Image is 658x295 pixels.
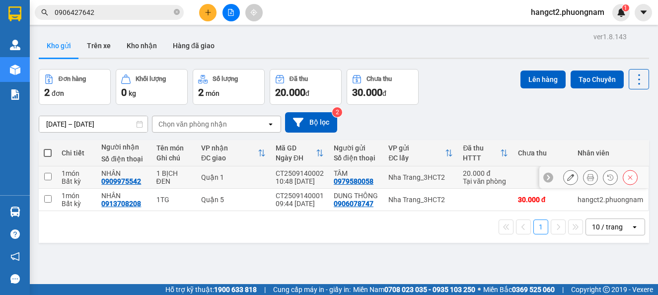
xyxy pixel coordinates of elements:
span: search [41,9,48,16]
div: NHÂN [101,192,146,200]
button: plus [199,4,217,21]
div: Bất kỳ [62,200,91,208]
strong: 0369 525 060 [512,286,555,294]
div: Nha Trang_3HCT2 [388,173,453,181]
span: question-circle [10,229,20,239]
span: Miền Nam [353,284,475,295]
div: Chưa thu [366,75,392,82]
div: 1TG [156,196,192,204]
div: 10:48 [DATE] [276,177,324,185]
div: Người nhận [101,143,146,151]
img: warehouse-icon [10,207,20,217]
span: caret-down [639,8,648,17]
div: hangct2.phuongnam [578,196,643,204]
span: món [206,89,219,97]
div: 10 / trang [592,222,623,232]
img: warehouse-icon [10,65,20,75]
div: 0979580058 [334,177,373,185]
span: đ [305,89,309,97]
div: Sửa đơn hàng [563,170,578,185]
th: Toggle SortBy [458,140,512,166]
svg: open [267,120,275,128]
span: 1 [624,4,627,11]
button: Kho gửi [39,34,79,58]
span: 30.000 [352,86,382,98]
button: Khối lượng0kg [116,69,188,105]
span: | [562,284,564,295]
span: notification [10,252,20,261]
span: | [264,284,266,295]
span: copyright [603,286,610,293]
button: Hàng đã giao [165,34,222,58]
div: 09:44 [DATE] [276,200,324,208]
div: Đã thu [290,75,308,82]
sup: 2 [332,107,342,117]
div: Ghi chú [156,154,192,162]
span: plus [205,9,212,16]
div: ver 1.8.143 [593,31,627,42]
span: file-add [227,9,234,16]
span: 0 [121,86,127,98]
div: Chưa thu [518,149,568,157]
span: Cung cấp máy in - giấy in: [273,284,351,295]
div: 1 BỊCH ĐEN [156,169,192,185]
div: Số lượng [213,75,238,82]
span: ⚪️ [478,288,481,292]
div: TÂM [334,169,378,177]
button: Chưa thu30.000đ [347,69,419,105]
div: 1 món [62,192,91,200]
button: Số lượng2món [193,69,265,105]
div: VP nhận [201,144,258,152]
span: 2 [44,86,50,98]
div: Nhân viên [578,149,643,157]
button: Lên hàng [520,71,566,88]
div: Quận 5 [201,196,266,204]
div: Ngày ĐH [276,154,316,162]
div: Đã thu [463,144,500,152]
span: message [10,274,20,284]
span: đơn [52,89,64,97]
svg: open [631,223,639,231]
th: Toggle SortBy [383,140,458,166]
div: VP gửi [388,144,445,152]
span: Miền Bắc [483,284,555,295]
div: Mã GD [276,144,316,152]
strong: 0708 023 035 - 0935 103 250 [384,286,475,294]
button: file-add [222,4,240,21]
div: CT2509140001 [276,192,324,200]
button: Đã thu20.000đ [270,69,342,105]
button: aim [245,4,263,21]
button: Đơn hàng2đơn [39,69,111,105]
div: Quận 1 [201,173,266,181]
div: Tại văn phòng [463,177,508,185]
div: Đơn hàng [59,75,86,82]
div: Chi tiết [62,149,91,157]
div: ĐC lấy [388,154,445,162]
div: 0906078747 [334,200,373,208]
img: icon-new-feature [617,8,626,17]
button: Tạo Chuyến [571,71,624,88]
strong: 1900 633 818 [214,286,257,294]
button: 1 [533,220,548,234]
div: DUNG THÔNG [334,192,378,200]
div: CT2509140002 [276,169,324,177]
button: caret-down [635,4,652,21]
div: ĐC giao [201,154,258,162]
span: 2 [198,86,204,98]
div: Bất kỳ [62,177,91,185]
span: hangct2.phuongnam [523,6,612,18]
div: 20.000 đ [463,169,508,177]
div: Chọn văn phòng nhận [158,119,227,129]
input: Tìm tên, số ĐT hoặc mã đơn [55,7,172,18]
div: 0909975542 [101,177,141,185]
div: Người gửi [334,144,378,152]
button: Bộ lọc [285,112,337,133]
div: 0913708208 [101,200,141,208]
div: Nha Trang_3HCT2 [388,196,453,204]
img: warehouse-icon [10,40,20,50]
span: aim [250,9,257,16]
img: logo-vxr [8,6,21,21]
th: Toggle SortBy [196,140,271,166]
th: Toggle SortBy [271,140,329,166]
div: Số điện thoại [334,154,378,162]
